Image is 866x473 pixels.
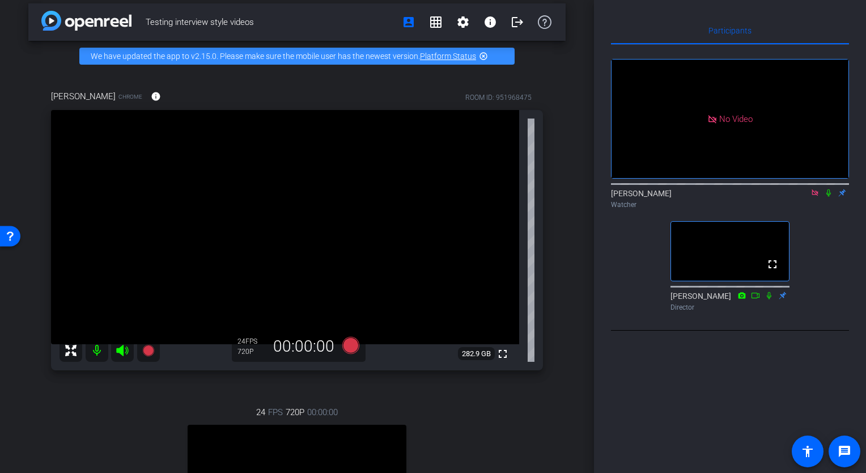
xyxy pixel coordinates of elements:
div: Watcher [611,200,849,210]
mat-icon: fullscreen [766,257,779,271]
mat-icon: logout [511,15,524,29]
mat-icon: highlight_off [479,52,488,61]
div: Director [670,302,789,312]
mat-icon: accessibility [801,445,814,458]
span: Testing interview style videos [146,11,395,33]
div: [PERSON_NAME] [670,290,789,312]
mat-icon: grid_on [429,15,443,29]
mat-icon: settings [456,15,470,29]
span: [PERSON_NAME] [51,90,116,103]
span: FPS [245,337,257,345]
span: 282.9 GB [458,347,495,361]
mat-icon: account_box [402,15,415,29]
span: No Video [719,113,753,124]
span: 24 [256,406,265,419]
mat-icon: message [838,445,851,458]
mat-icon: info [483,15,497,29]
span: FPS [268,406,283,419]
div: 24 [237,337,266,346]
span: 00:00:00 [307,406,338,419]
a: Platform Status [420,52,476,61]
div: We have updated the app to v2.15.0. Please make sure the mobile user has the newest version. [79,48,515,65]
span: Participants [708,27,752,35]
span: Chrome [118,92,142,101]
mat-icon: fullscreen [496,347,510,361]
div: 720P [237,347,266,356]
div: ROOM ID: 951968475 [465,92,532,103]
mat-icon: info [151,91,161,102]
div: [PERSON_NAME] [611,188,849,210]
img: app-logo [41,11,131,31]
div: 00:00:00 [266,337,342,356]
span: 720P [286,406,304,419]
